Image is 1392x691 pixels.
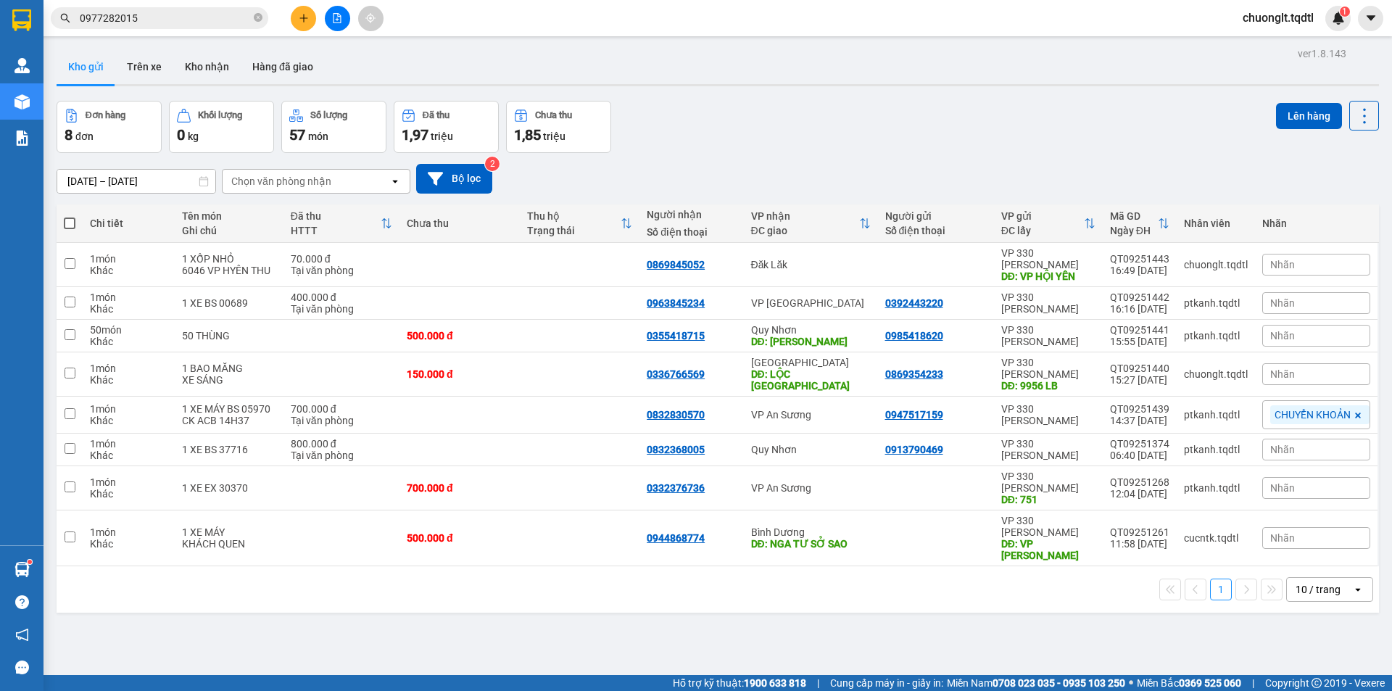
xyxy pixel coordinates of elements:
[90,363,167,374] div: 1 món
[1001,291,1095,315] div: VP 330 [PERSON_NAME]
[407,330,513,342] div: 500.000 đ
[15,595,29,609] span: question-circle
[1001,380,1095,392] div: DĐ: 9956 LB
[90,526,167,538] div: 1 món
[310,110,347,120] div: Số lượng
[1110,210,1158,222] div: Mã GD
[291,291,392,303] div: 400.000 đ
[1110,253,1169,265] div: QT09251443
[90,476,167,488] div: 1 món
[1270,444,1295,455] span: Nhãn
[520,204,640,243] th: Toggle SortBy
[283,204,399,243] th: Toggle SortBy
[182,225,275,236] div: Ghi chú
[647,409,705,421] div: 0832830570
[291,6,316,31] button: plus
[1110,303,1169,315] div: 16:16 [DATE]
[1312,678,1322,688] span: copyright
[1001,225,1084,236] div: ĐC lấy
[535,110,572,120] div: Chưa thu
[751,409,871,421] div: VP An Sương
[1358,6,1383,31] button: caret-down
[885,368,943,380] div: 0869354233
[744,204,878,243] th: Toggle SortBy
[1001,357,1095,380] div: VP 330 [PERSON_NAME]
[527,210,621,222] div: Thu hộ
[1110,265,1169,276] div: 16:49 [DATE]
[90,374,167,386] div: Khác
[182,444,275,455] div: 1 XE BS 37716
[291,265,392,276] div: Tại văn phòng
[1252,675,1254,691] span: |
[751,324,871,336] div: Quy Nhơn
[1001,210,1084,222] div: VP gửi
[182,363,275,374] div: 1 BAO MĂNG
[14,131,30,146] img: solution-icon
[182,526,275,538] div: 1 XE MÁY
[647,297,705,309] div: 0963845234
[90,415,167,426] div: Khác
[291,403,392,415] div: 700.000 đ
[744,677,806,689] strong: 1900 633 818
[358,6,384,31] button: aim
[1184,532,1248,544] div: cucntk.tqdtl
[90,438,167,450] div: 1 món
[177,126,185,144] span: 0
[90,265,167,276] div: Khác
[1110,324,1169,336] div: QT09251441
[57,49,115,84] button: Kho gửi
[231,174,331,189] div: Chọn văn phòng nhận
[115,49,173,84] button: Trên xe
[1332,12,1345,25] img: icon-new-feature
[885,444,943,455] div: 0913790469
[1231,9,1325,27] span: chuonglt.tqdtl
[65,126,72,144] span: 8
[291,303,392,315] div: Tại văn phòng
[885,297,943,309] div: 0392443220
[1275,408,1351,421] span: CHUYỂN KHOẢN
[1110,476,1169,488] div: QT09251268
[751,538,871,550] div: DĐ: NGA TƯ SỞ SAO
[1184,444,1248,455] div: ptkanh.tqdtl
[289,126,305,144] span: 57
[1110,291,1169,303] div: QT09251442
[543,131,565,142] span: triệu
[1001,538,1095,561] div: DĐ: VP LONG HƯNG
[647,209,736,220] div: Người nhận
[751,482,871,494] div: VP An Sương
[1184,218,1248,229] div: Nhân viên
[751,444,871,455] div: Quy Nhơn
[407,482,513,494] div: 700.000 đ
[1352,584,1364,595] svg: open
[291,253,392,265] div: 70.000 đ
[332,13,342,23] span: file-add
[1001,471,1095,494] div: VP 330 [PERSON_NAME]
[1270,297,1295,309] span: Nhãn
[281,101,386,153] button: Số lượng57món
[182,265,275,276] div: 6046 VP HYÊN THU
[506,101,611,153] button: Chưa thu1,85 triệu
[1210,579,1232,600] button: 1
[817,675,819,691] span: |
[431,131,453,142] span: triệu
[416,164,492,194] button: Bộ lọc
[291,210,381,222] div: Đã thu
[1276,103,1342,129] button: Lên hàng
[365,13,376,23] span: aim
[90,324,167,336] div: 50 món
[751,210,859,222] div: VP nhận
[254,12,262,25] span: close-circle
[1110,363,1169,374] div: QT09251440
[90,291,167,303] div: 1 món
[182,297,275,309] div: 1 XE BS 00689
[1001,494,1095,505] div: DĐ: 751
[80,10,251,26] input: Tìm tên, số ĐT hoặc mã đơn
[1001,403,1095,426] div: VP 330 [PERSON_NAME]
[407,532,513,544] div: 500.000 đ
[75,131,94,142] span: đơn
[647,532,705,544] div: 0944868774
[1184,409,1248,421] div: ptkanh.tqdtl
[673,675,806,691] span: Hỗ trợ kỹ thuật:
[1270,482,1295,494] span: Nhãn
[57,170,215,193] input: Select a date range.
